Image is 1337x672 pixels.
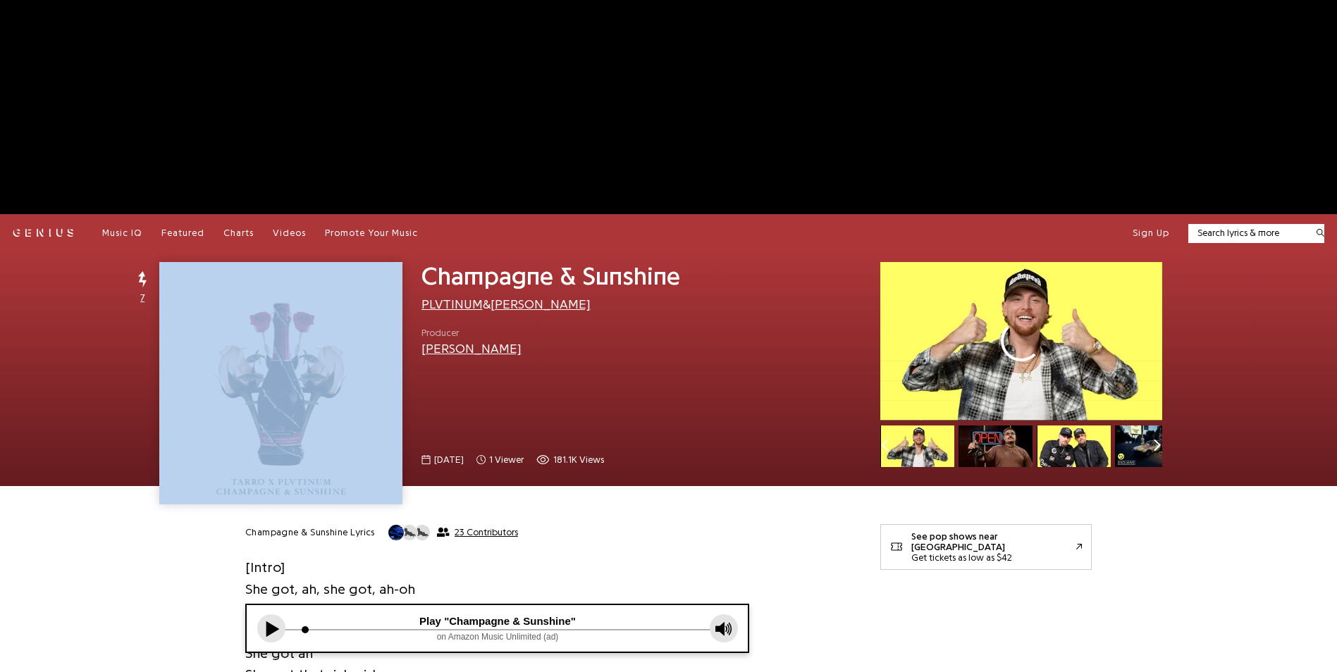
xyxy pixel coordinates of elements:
a: See pop shows near [GEOGRAPHIC_DATA]Get tickets as low as $42 [880,524,1092,571]
a: PLVTINUM [421,298,483,311]
span: Champagne & Sunshine [421,263,680,289]
span: Producer [421,326,522,340]
input: Search lyrics & more [1188,226,1307,240]
div: Get tickets as low as $42 [911,552,1076,563]
span: 1 viewer [489,453,524,467]
iframe: Tonefuse player [247,605,748,652]
a: Videos [273,227,306,239]
button: 23 Contributors [388,524,518,541]
button: Sign Up [1133,227,1169,239]
span: 7 [140,291,144,305]
span: Featured [161,228,204,237]
a: [PERSON_NAME] [421,342,522,355]
a: [PERSON_NAME] [491,298,591,311]
h2: Champagne & Sunshine Lyrics [245,526,375,539]
span: 1 viewer [476,453,524,467]
a: Music IQ [102,227,142,239]
span: [DATE] [434,453,464,467]
span: 181.1K views [553,453,604,467]
a: Promote Your Music [325,227,418,239]
span: 181,138 views [536,453,604,467]
span: Music IQ [102,228,142,237]
span: Promote Your Music [325,228,418,237]
div: & [421,295,862,313]
span: 23 Contributors [455,527,518,538]
a: Featured [161,227,204,239]
div: See pop shows near [GEOGRAPHIC_DATA] [911,531,1076,552]
iframe: Advertisement [327,19,1011,195]
img: Cover art for Champagne & Sunshine by PLVTINUM & Tarro [159,262,402,504]
span: Charts [223,228,254,237]
span: Videos [273,228,306,237]
a: Charts [223,227,254,239]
